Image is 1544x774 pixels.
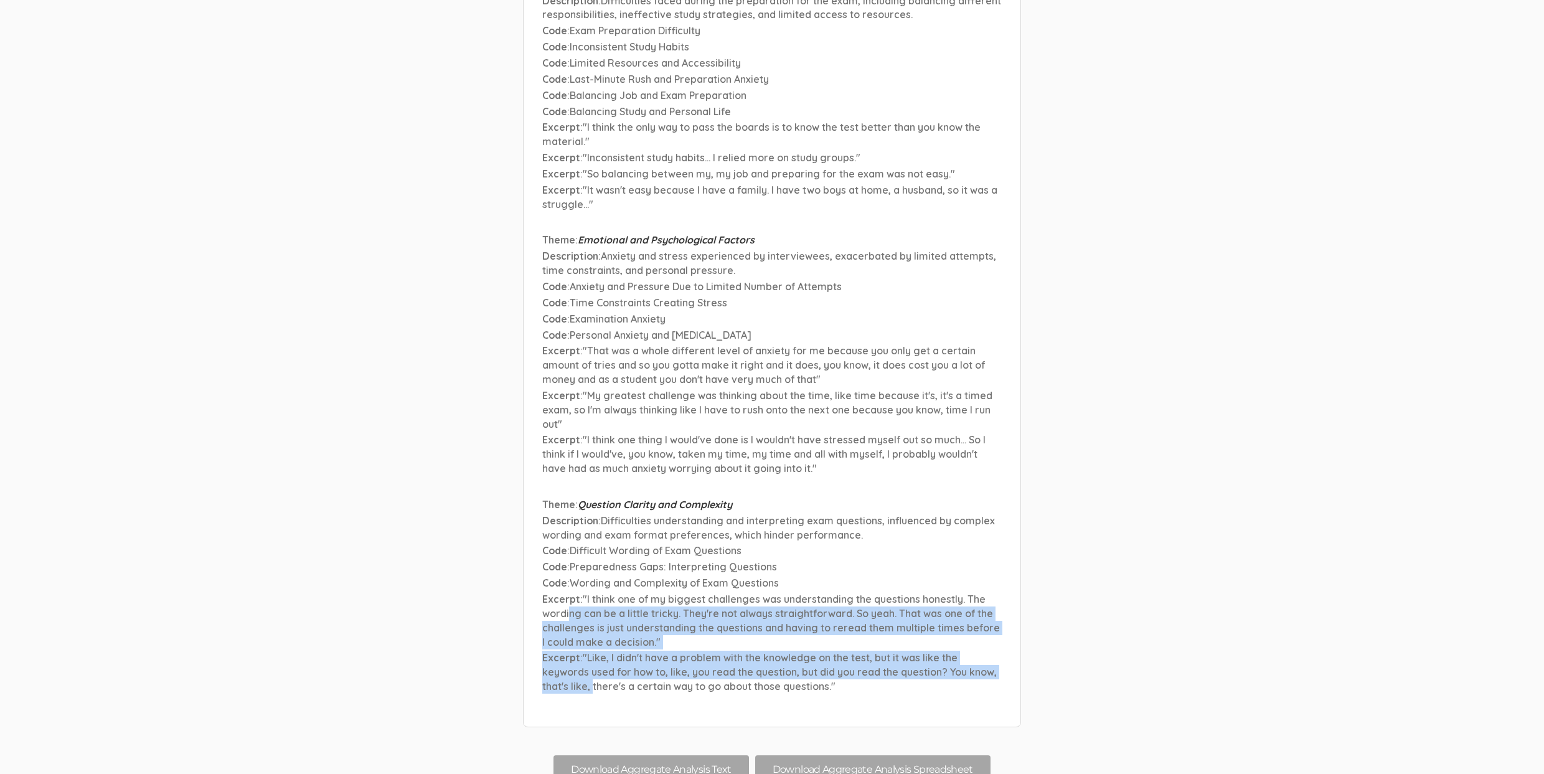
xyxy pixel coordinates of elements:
p: : [542,183,1002,212]
p: : [542,167,1002,181]
span: Code [542,89,567,101]
span: Code [542,280,567,293]
span: Code [542,105,567,118]
span: "It wasn't easy because I have a family. I have two boys at home, a husband, so it was a struggle... [542,184,997,210]
span: Excerpt [542,593,580,605]
span: Code [542,544,567,557]
span: Anxiety and stress experienced by interviewees, exacerbated by limited attempts, time constraints... [542,250,996,276]
p: : [542,651,1002,694]
span: Wording and Complexity of Exam Questions [570,577,779,589]
span: Excerpt [542,344,580,357]
span: Difficulties understanding and interpreting exam questions, influenced by complex wording and exa... [542,514,995,541]
span: Preparedness Gaps: Interpreting Questions [570,560,777,573]
span: Code [542,73,567,85]
p: : [542,120,1002,149]
p: : [542,560,1002,574]
span: Balancing Job and Exam Preparation [570,89,746,101]
span: Theme [542,498,575,511]
span: Excerpt [542,121,580,133]
span: Description [542,250,598,262]
span: "I think the only way to pass the boards is to know the test better than you know the material." [542,121,981,148]
p: : [542,592,1002,649]
span: Balancing Study and Personal Life [570,105,731,118]
span: Code [542,40,567,53]
p: : [542,296,1002,310]
p: : [542,544,1002,558]
span: Exam Preparation Difficulty [570,24,700,37]
span: "Inconsistent study habits... I relied more on study groups." [583,151,860,164]
span: "I think one of my biggest challenges was understanding the questions honestly. The wording can b... [542,593,1000,648]
p: : [542,249,1002,278]
span: Theme [542,234,575,246]
p: : [542,312,1002,326]
span: Examination Anxiety [570,313,666,325]
p: : [542,151,1002,165]
p: : [542,576,1002,590]
span: Description [542,514,598,527]
span: Code [542,560,567,573]
span: Last-Minute Rush and Preparation Anxiety [570,73,769,85]
span: Excerpt [542,651,580,664]
span: "So balancing between my, my job and preparing for the exam was not easy." [583,168,955,180]
span: Emotional and Psychological Factors [578,234,755,246]
span: Code [542,329,567,341]
span: Inconsistent Study Habits [570,40,689,53]
span: Code [542,296,567,309]
span: Code [542,24,567,37]
span: Excerpt [542,184,580,196]
span: "I think one thing I would've done is I wouldn't have stressed myself out so much... So I think i... [542,433,986,474]
span: Excerpt [542,151,580,164]
p: : [542,40,1002,54]
p: : [542,344,1002,387]
span: Excerpt [542,433,580,446]
p: : [542,24,1002,38]
span: Difficult Wording of Exam Questions [570,544,741,557]
span: Limited Resources and Accessibility [570,57,741,69]
span: "That was a whole different level of anxiety for me because you only get a certain amount of trie... [542,344,985,385]
span: Question Clarity and Complexity [578,498,732,511]
span: Excerpt [542,168,580,180]
p: : [542,389,1002,432]
p: : [542,328,1002,342]
span: "Like, I didn't have a problem with the knowledge on the test, but it was like the keywords used ... [542,651,997,692]
p: : [542,88,1002,103]
span: Code [542,313,567,325]
iframe: Chat Widget [1482,714,1544,774]
span: Anxiety and Pressure Due to Limited Number of Attempts [570,280,842,293]
p: : [542,280,1002,294]
p: : [542,56,1002,70]
p: : [542,233,1002,247]
span: Code [542,57,567,69]
p: : [542,498,1002,512]
span: Code [542,577,567,589]
p: : [542,514,1002,542]
span: Personal Anxiety and [MEDICAL_DATA] [570,329,751,341]
span: Excerpt [542,389,580,402]
p: : [542,105,1002,119]
p: : [542,72,1002,87]
span: Time Constraints Creating Stress [570,296,727,309]
p: : [542,433,1002,476]
span: "My greatest challenge was thinking about the time, like time because it's, it's a timed exam, so... [542,389,992,430]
